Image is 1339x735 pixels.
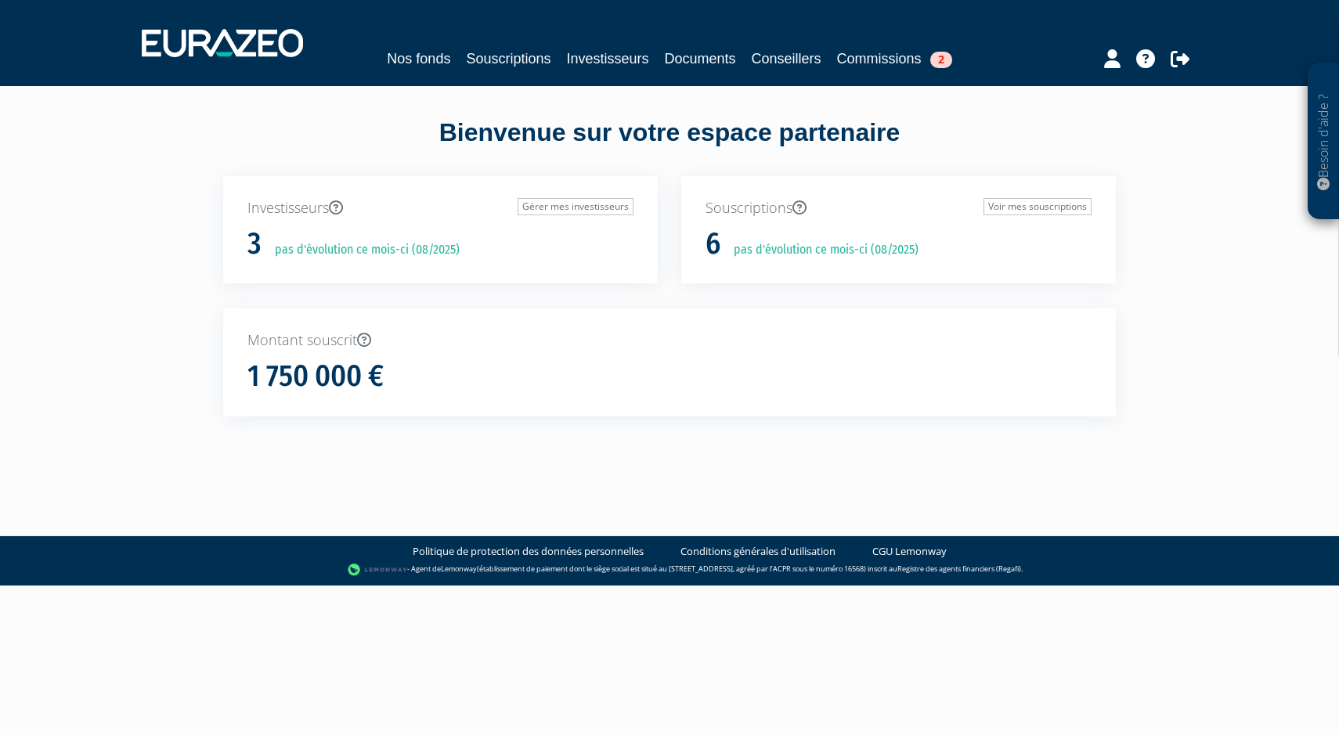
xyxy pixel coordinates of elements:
a: Conditions générales d'utilisation [680,544,836,559]
a: Politique de protection des données personnelles [413,544,644,559]
h1: 6 [706,228,720,261]
div: - Agent de (établissement de paiement dont le siège social est situé au [STREET_ADDRESS], agréé p... [16,562,1323,578]
img: logo-lemonway.png [348,562,408,578]
p: Montant souscrit [247,330,1092,351]
a: Nos fonds [387,48,450,70]
a: Gérer mes investisseurs [518,198,633,215]
p: Besoin d'aide ? [1315,71,1333,212]
h1: 3 [247,228,262,261]
img: 1732889491-logotype_eurazeo_blanc_rvb.png [142,29,303,57]
span: 2 [930,52,952,68]
p: pas d'évolution ce mois-ci (08/2025) [723,241,919,259]
a: Registre des agents financiers (Regafi) [897,564,1021,574]
h1: 1 750 000 € [247,360,384,393]
div: Bienvenue sur votre espace partenaire [211,115,1128,176]
a: Souscriptions [466,48,550,70]
a: Voir mes souscriptions [983,198,1092,215]
a: CGU Lemonway [872,544,947,559]
p: pas d'évolution ce mois-ci (08/2025) [264,241,460,259]
a: Conseillers [752,48,821,70]
a: Investisseurs [566,48,648,70]
p: Souscriptions [706,198,1092,218]
a: Commissions2 [837,48,952,70]
a: Lemonway [441,564,477,574]
p: Investisseurs [247,198,633,218]
a: Documents [665,48,736,70]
